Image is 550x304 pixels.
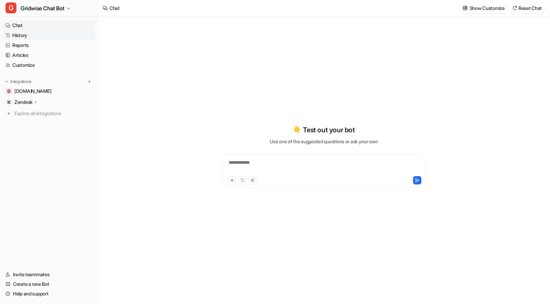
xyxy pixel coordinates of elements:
[3,31,95,40] a: History
[461,3,508,13] button: Show Customize
[3,279,95,289] a: Create a new Bot
[14,99,33,106] p: Zendesk
[5,2,16,13] span: G
[5,110,12,117] img: explore all integrations
[3,21,95,30] a: Chat
[512,5,517,11] img: reset
[3,109,95,118] a: Explore all integrations
[3,50,95,60] a: Articles
[470,4,505,12] p: Show Customize
[4,79,9,84] img: expand menu
[510,3,545,13] button: Reset Chat
[14,88,51,95] span: [DOMAIN_NAME]
[3,86,95,96] a: gridwise.io[DOMAIN_NAME]
[14,108,93,119] span: Explore all integrations
[87,79,92,84] img: menu_add.svg
[3,78,34,85] button: Integrations
[293,125,355,135] p: 👇 Test out your bot
[3,40,95,50] a: Reports
[270,138,378,145] p: Use one of the suggested questions or ask your own
[3,289,95,299] a: Help and support
[21,3,64,13] span: Gridwise Chat Bot
[7,89,11,93] img: gridwise.io
[10,79,31,84] p: Integrations
[110,4,120,12] div: Chat
[3,270,95,279] a: Invite teammates
[3,60,95,70] a: Customize
[7,100,11,104] img: Zendesk
[463,5,468,11] img: customize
